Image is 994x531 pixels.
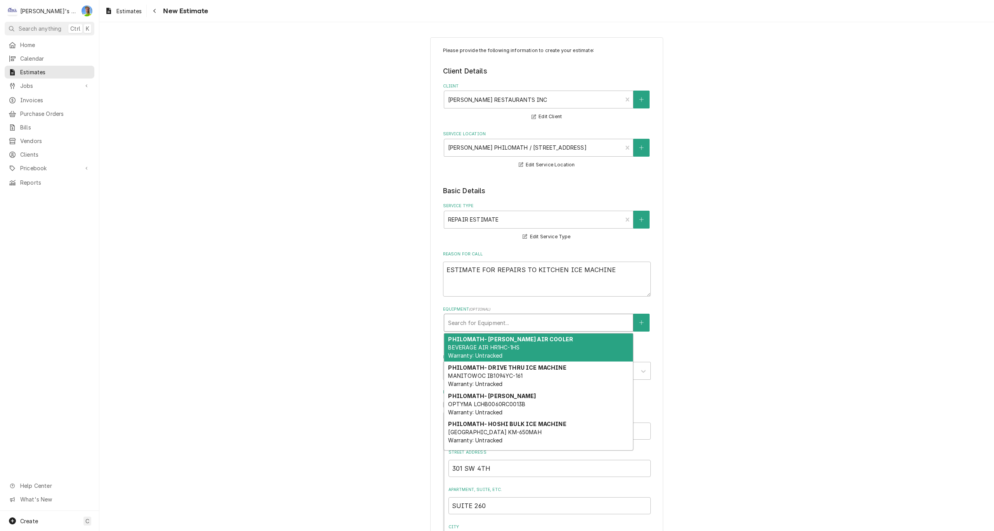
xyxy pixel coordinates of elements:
a: Go to Jobs [5,79,94,92]
div: Service Location [443,131,651,169]
label: Equipment [443,306,651,313]
span: [GEOGRAPHIC_DATA] KM-650MAH Warranty: Untracked [448,429,541,444]
button: Create New Service [633,211,650,229]
label: Client [443,83,651,89]
span: Home [20,41,90,49]
label: Reason For Call [443,251,651,257]
svg: Create New Client [639,97,644,102]
strong: PHILOMATH- [PERSON_NAME] AIR COOLER [448,336,573,342]
div: C [7,5,18,16]
svg: Create New Equipment [639,320,644,325]
button: Create New Location [633,139,650,157]
button: Search anythingCtrlK [5,22,94,35]
div: [PERSON_NAME]'s Refrigeration [20,7,77,15]
span: What's New [20,495,90,503]
legend: Basic Details [443,186,651,196]
div: GA [82,5,92,16]
div: Labels [443,354,651,379]
div: Street Address [448,449,651,477]
label: Labels [443,354,651,360]
a: Clients [5,148,94,161]
p: Please provide the following information to create your estimate: [443,47,651,54]
a: Go to Pricebook [5,162,94,175]
span: Search anything [19,24,61,33]
span: Ctrl [70,24,80,33]
span: Bills [20,123,90,131]
button: Edit Client [530,112,563,122]
button: Create New Equipment [633,314,650,332]
span: BEVERAGE AIR HR1HC-1HS Warranty: Untracked [448,344,520,359]
button: Edit Service Location [518,160,576,170]
span: Help Center [20,482,90,490]
a: Estimates [5,66,94,79]
button: Navigate back [148,5,161,17]
span: Invoices [20,96,90,104]
a: Calendar [5,52,94,65]
span: Estimates [116,7,142,15]
a: Vendors [5,134,94,147]
span: Create [20,518,38,524]
a: Go to What's New [5,493,94,506]
a: Estimates [102,5,145,17]
div: Reason For Call [443,251,651,297]
strong: PHILOMATH- DRIVE THRU ICE MACHINE [448,364,566,371]
label: Apartment, Suite, etc. [448,487,651,493]
div: Equipment [443,306,651,345]
strong: PHILOMATH- [PERSON_NAME] [448,393,536,399]
label: Billing Address [443,389,651,395]
span: Purchase Orders [20,110,90,118]
button: Create New Client [633,91,650,108]
a: Reports [5,176,94,189]
div: Clay's Refrigeration's Avatar [7,5,18,16]
span: ( optional ) [469,307,491,311]
textarea: ESTIMATE FOR REPAIRS TO KITCHEN ICE MACHINE [443,262,651,297]
div: Greg Austin's Avatar [82,5,92,16]
div: Service Type [443,203,651,241]
span: OPTYMA LCHB0060RC0013B Warranty: Untracked [448,401,525,416]
span: Jobs [20,82,79,90]
a: Purchase Orders [5,107,94,120]
svg: Create New Service [639,217,644,222]
span: MANITOWOC IB1094YC-161 Warranty: Untracked [448,372,523,387]
label: Street Address [448,449,651,456]
span: Reports [20,178,90,187]
button: Edit Service Type [521,232,572,242]
span: Calendar [20,54,90,63]
strong: PHILOMATH- HOSHI BULK ICE MACHINE [448,421,566,427]
label: Service Location [443,131,651,137]
a: Go to Help Center [5,479,94,492]
span: C [85,517,89,525]
legend: Client Details [443,66,651,76]
span: Clients [20,150,90,159]
a: Bills [5,121,94,134]
a: Home [5,38,94,51]
span: Vendors [20,137,90,145]
label: Service Type [443,203,651,209]
span: Estimates [20,68,90,76]
span: Pricebook [20,164,79,172]
a: Invoices [5,94,94,107]
svg: Create New Location [639,145,644,150]
span: New Estimate [161,6,208,16]
span: K [86,24,89,33]
div: Apartment, Suite, etc. [448,487,651,514]
div: Client [443,83,651,122]
strong: PHILOMATH- KITCHEN HVAC [448,449,533,456]
label: City [448,524,651,530]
